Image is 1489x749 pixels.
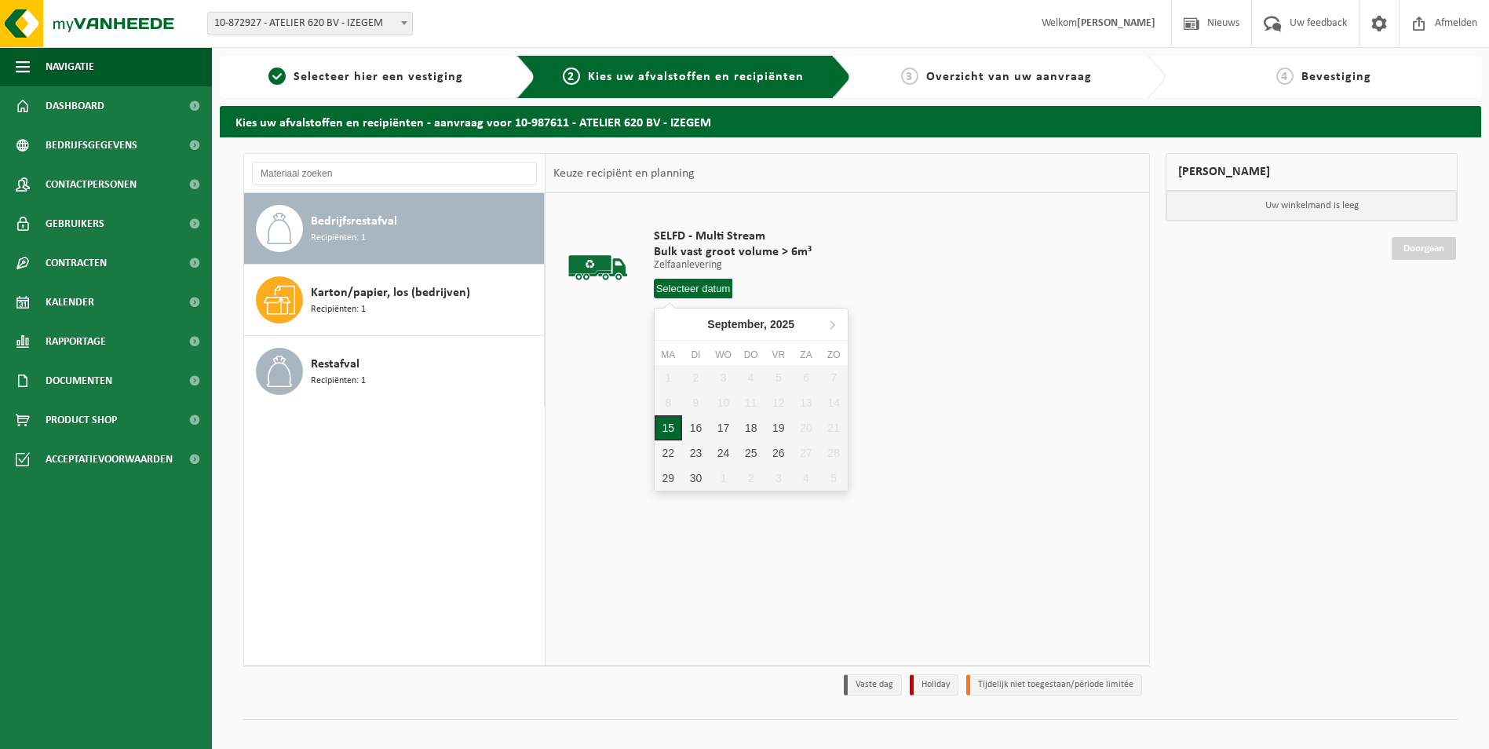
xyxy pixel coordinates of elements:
span: Restafval [311,355,359,374]
button: Bedrijfsrestafval Recipiënten: 1 [244,193,545,265]
span: 2 [563,68,580,85]
span: Dashboard [46,86,104,126]
span: Acceptatievoorwaarden [46,440,173,479]
div: 18 [737,415,765,440]
div: 19 [765,415,792,440]
span: Overzicht van uw aanvraag [926,71,1092,83]
span: Recipiënten: 1 [311,231,366,246]
span: Recipiënten: 1 [311,374,366,389]
div: za [792,347,819,363]
h2: Kies uw afvalstoffen en recipiënten - aanvraag voor 10-987611 - ATELIER 620 BV - IZEGEM [220,106,1481,137]
span: Karton/papier, los (bedrijven) [311,283,470,302]
div: 3 [765,466,792,491]
div: 30 [682,466,710,491]
div: 16 [682,415,710,440]
span: Documenten [46,361,112,400]
div: wo [710,347,737,363]
span: 10-872927 - ATELIER 620 BV - IZEGEM [208,13,412,35]
div: vr [765,347,792,363]
span: Bevestiging [1301,71,1371,83]
div: 23 [682,440,710,466]
button: Karton/papier, los (bedrijven) Recipiënten: 1 [244,265,545,336]
p: Uw winkelmand is leeg [1166,191,1457,221]
i: 2025 [770,319,794,330]
span: Bedrijfsgegevens [46,126,137,165]
span: Contracten [46,243,107,283]
li: Vaste dag [844,674,902,696]
a: 1Selecteer hier een vestiging [228,68,504,86]
span: Bedrijfsrestafval [311,212,397,231]
span: Bulk vast groot volume > 6m³ [654,244,812,260]
span: 4 [1276,68,1294,85]
span: Selecteer hier een vestiging [294,71,463,83]
p: Zelfaanlevering [654,260,812,271]
a: Doorgaan [1392,237,1456,260]
div: do [737,347,765,363]
div: zo [820,347,848,363]
input: Selecteer datum [654,279,733,298]
span: 1 [268,68,286,85]
span: Kalender [46,283,94,322]
div: [PERSON_NAME] [1166,153,1458,191]
div: 25 [737,440,765,466]
input: Materiaal zoeken [252,162,537,185]
div: 2 [737,466,765,491]
div: 17 [710,415,737,440]
span: SELFD - Multi Stream [654,228,812,244]
div: ma [655,347,682,363]
span: Kies uw afvalstoffen en recipiënten [588,71,804,83]
span: 10-872927 - ATELIER 620 BV - IZEGEM [207,12,413,35]
div: 1 [710,466,737,491]
span: Contactpersonen [46,165,137,204]
strong: [PERSON_NAME] [1077,17,1155,29]
span: Gebruikers [46,204,104,243]
div: 26 [765,440,792,466]
li: Tijdelijk niet toegestaan/période limitée [966,674,1142,696]
span: Rapportage [46,322,106,361]
div: Keuze recipiënt en planning [546,154,703,193]
span: 3 [901,68,918,85]
div: 24 [710,440,737,466]
span: Product Shop [46,400,117,440]
div: September, [701,312,801,337]
div: 22 [655,440,682,466]
div: di [682,347,710,363]
div: 29 [655,466,682,491]
span: Navigatie [46,47,94,86]
span: Recipiënten: 1 [311,302,366,317]
button: Restafval Recipiënten: 1 [244,336,545,407]
li: Holiday [910,674,958,696]
div: 15 [655,415,682,440]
